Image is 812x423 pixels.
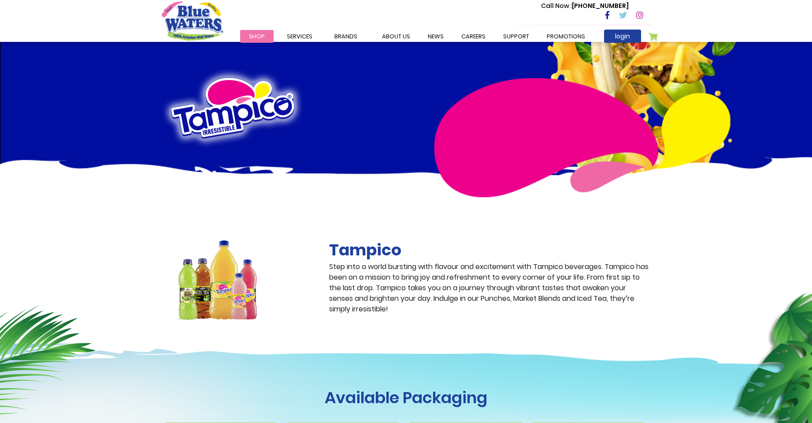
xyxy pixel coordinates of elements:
a: News [419,30,452,43]
span: Call Now : [541,1,572,10]
span: Shop [249,32,265,41]
a: Promotions [538,30,594,43]
a: store logo [162,1,223,40]
span: Services [287,32,312,41]
h2: Tampico [329,240,651,259]
h1: Available Packaging [162,388,651,407]
p: [PHONE_NUMBER] [541,1,629,11]
p: Step into a world bursting with flavour and excitement with Tampico beverages. Tampico has been o... [329,262,651,314]
a: support [494,30,538,43]
a: careers [452,30,494,43]
a: about us [373,30,419,43]
a: login [604,30,641,43]
span: Brands [334,32,357,41]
